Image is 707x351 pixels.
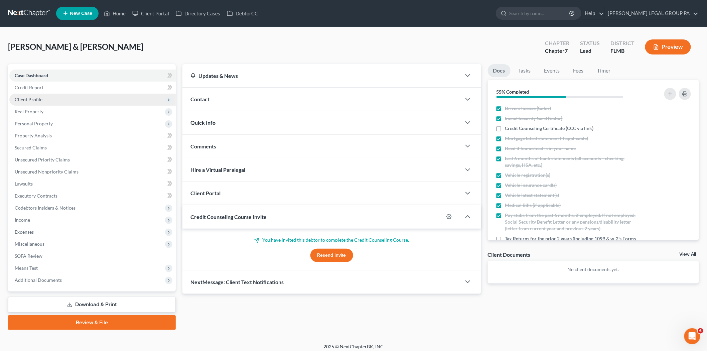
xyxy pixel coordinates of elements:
a: Timer [592,64,616,77]
span: 7 [565,47,568,54]
p: You have invited this debtor to complete the Credit Counseling Course. [190,237,473,243]
a: Download & Print [8,297,176,313]
span: Vehicle latest statement(s) [505,192,559,199]
span: Codebtors Insiders & Notices [15,205,76,211]
span: Additional Documents [15,277,62,283]
a: Property Analysis [9,130,176,142]
div: Updates & News [190,72,453,79]
span: Pay stubs from the past 6 months, if employed. If not employed, Social Security Benefit Letter or... [505,212,641,232]
span: Executory Contracts [15,193,57,199]
span: SOFA Review [15,253,42,259]
span: Last 6 months of bank statements (all accounts - checking, savings, HSA, etc.) [505,155,641,168]
span: Credit Report [15,85,43,90]
button: Preview [645,39,691,54]
div: Chapter [545,47,569,55]
div: Chapter [545,39,569,47]
span: Vehicle registration(s) [505,172,551,179]
span: Hire a Virtual Paralegal [190,166,245,173]
a: Case Dashboard [9,70,176,82]
span: 6 [698,328,703,334]
span: Client Profile [15,97,42,102]
span: Real Property [15,109,43,114]
a: Home [101,7,129,19]
span: Tax Returns for the prior 2 years (Including 1099 & w-2's Forms. Transcripts are not permitted) [505,235,641,249]
span: Credit Counseling Course Invite [190,214,267,220]
span: Medical Bills (if applicable) [505,202,561,209]
span: Drivers license (Color) [505,105,551,112]
span: Unsecured Nonpriority Claims [15,169,79,174]
span: Contact [190,96,209,102]
span: Lawsuits [15,181,33,187]
span: Client Portal [190,190,221,196]
a: Client Portal [129,7,172,19]
a: DebtorCC [224,7,261,19]
strong: 55% Completed [497,89,529,95]
span: Unsecured Priority Claims [15,157,70,162]
a: Secured Claims [9,142,176,154]
a: [PERSON_NAME] LEGAL GROUP PA [605,7,699,19]
a: Tasks [513,64,536,77]
span: Income [15,217,30,223]
a: Directory Cases [172,7,224,19]
span: Miscellaneous [15,241,44,247]
span: Vehicle insurance card(s) [505,182,557,189]
span: Credit Counseling Certificate (CCC via link) [505,125,594,132]
div: FLMB [610,47,634,55]
a: Credit Report [9,82,176,94]
a: Help [582,7,604,19]
input: Search by name... [509,7,570,19]
a: Unsecured Priority Claims [9,154,176,166]
span: Means Test [15,265,38,271]
iframe: Intercom live chat [684,328,700,344]
div: Status [580,39,600,47]
span: Comments [190,143,216,149]
span: Case Dashboard [15,73,48,78]
div: Lead [580,47,600,55]
span: Expenses [15,229,34,235]
div: District [610,39,634,47]
span: Personal Property [15,121,53,126]
span: Deed if homestead is in your name [505,145,576,152]
a: Executory Contracts [9,190,176,202]
a: SOFA Review [9,250,176,262]
span: NextMessage: Client Text Notifications [190,279,284,285]
a: Unsecured Nonpriority Claims [9,166,176,178]
a: View All [680,252,696,257]
span: [PERSON_NAME] & [PERSON_NAME] [8,42,143,51]
span: Property Analysis [15,133,52,138]
a: Fees [568,64,589,77]
span: Secured Claims [15,145,47,150]
a: Docs [488,64,511,77]
span: Quick Info [190,119,216,126]
button: Resend Invite [310,249,353,262]
a: Lawsuits [9,178,176,190]
a: Review & File [8,315,176,330]
span: New Case [70,11,92,16]
span: Social Security Card (Color) [505,115,563,122]
div: Client Documents [488,251,531,258]
a: Events [539,64,565,77]
p: No client documents yet. [493,266,694,273]
span: Mortgage latest statement (if applicable) [505,135,588,142]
